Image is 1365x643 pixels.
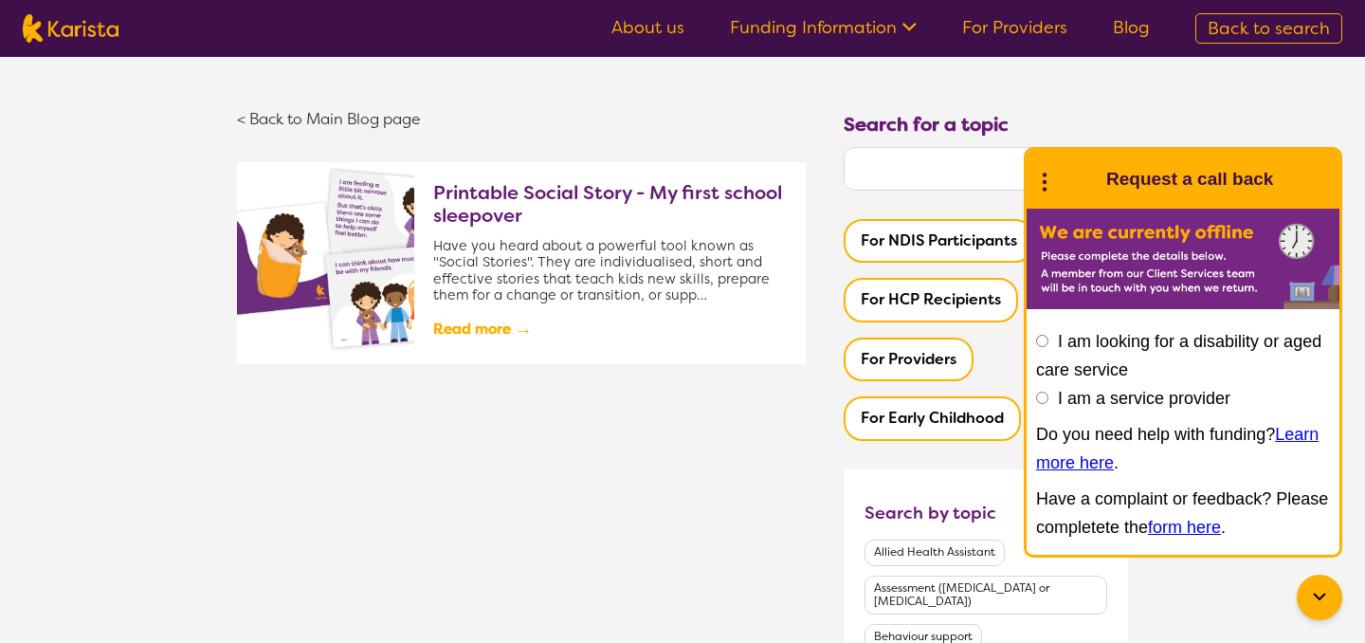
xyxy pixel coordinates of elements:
[237,109,421,129] a: < Back to Main Blog page
[237,162,414,364] img: Printable Social Story - My first school sleepover
[1195,13,1342,44] a: Back to search
[730,16,917,39] a: Funding Information
[433,313,787,345] a: Read more→
[864,576,1107,615] button: Filter by Assessment (ADHD or Autism)
[1058,389,1230,408] label: I am a service provider
[433,181,787,238] a: Printable Social Story - My first school sleepover
[844,110,1009,138] label: Search for a topic
[864,502,996,524] h4: Search by topic
[1113,16,1150,39] a: Blog
[1057,160,1095,198] img: Karista
[1036,332,1321,379] label: I am looking for a disability or aged care service
[1027,209,1339,309] img: Karista offline chat form to request call back
[962,16,1067,39] a: For Providers
[864,540,1005,566] button: Filter by Allied Health Assistant
[433,181,787,227] h3: Printable Social Story - My first school sleepover
[514,313,532,345] span: →
[1106,165,1273,193] h1: Request a call back
[844,278,1018,321] button: Filter by HCP Recipients
[1036,485,1330,542] p: Have a complaint or feedback? Please completete the .
[1208,17,1330,40] span: Back to search
[1036,420,1330,477] p: Do you need help with funding? .
[433,238,787,303] p: Have you heard about a powerful tool known as "Social Stories". They are individualised, short an...
[611,16,684,39] a: About us
[844,396,1021,440] button: Filter by Early Childhood
[844,219,1034,263] button: Filter by NDIS Participants
[1148,518,1221,537] a: form here
[844,338,974,381] button: Filter by Providers
[23,14,118,43] img: Karista logo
